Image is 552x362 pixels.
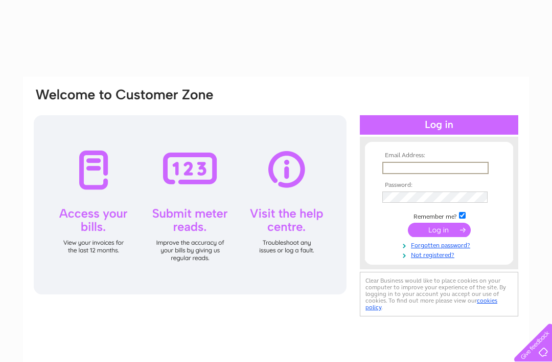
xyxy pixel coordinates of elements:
[360,272,518,316] div: Clear Business would like to place cookies on your computer to improve your experience of the sit...
[380,210,498,221] td: Remember me?
[380,182,498,189] th: Password:
[380,152,498,159] th: Email Address:
[382,240,498,249] a: Forgotten password?
[365,297,497,311] a: cookies policy
[408,223,471,237] input: Submit
[382,249,498,259] a: Not registered?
